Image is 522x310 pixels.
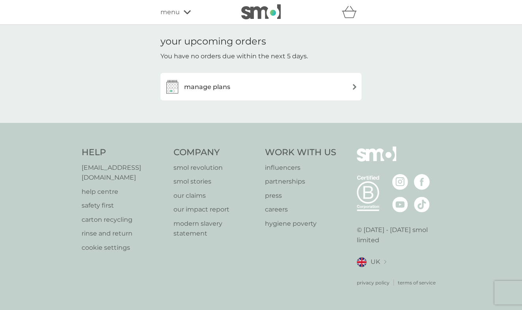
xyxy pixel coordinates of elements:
h3: manage plans [184,82,230,92]
a: help centre [82,187,166,197]
a: smol stories [173,176,257,187]
a: [EMAIL_ADDRESS][DOMAIN_NAME] [82,163,166,183]
p: © [DATE] - [DATE] smol limited [357,225,441,245]
a: partnerships [265,176,336,187]
span: UK [371,257,380,267]
a: modern slavery statement [173,219,257,239]
img: smol [241,4,281,19]
a: terms of service [398,279,436,286]
img: select a new location [384,260,386,264]
div: basket [342,4,362,20]
h1: your upcoming orders [160,36,266,47]
a: careers [265,204,336,215]
h4: Help [82,147,166,159]
img: UK flag [357,257,367,267]
p: You have no orders due within the next 5 days. [160,51,308,61]
a: cookie settings [82,243,166,253]
h4: Work With Us [265,147,336,159]
a: press [265,191,336,201]
a: our claims [173,191,257,201]
a: influencers [265,163,336,173]
span: menu [160,7,180,17]
a: safety first [82,200,166,211]
a: carton recycling [82,215,166,225]
img: visit the smol Facebook page [414,174,430,190]
img: smol [357,147,396,173]
a: privacy policy [357,279,390,286]
a: smol revolution [173,163,257,173]
img: visit the smol Instagram page [392,174,408,190]
a: hygiene poverty [265,219,336,229]
img: arrow right [352,84,358,90]
h4: Company [173,147,257,159]
a: rinse and return [82,228,166,239]
img: visit the smol Youtube page [392,197,408,212]
img: visit the smol Tiktok page [414,197,430,212]
a: our impact report [173,204,257,215]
